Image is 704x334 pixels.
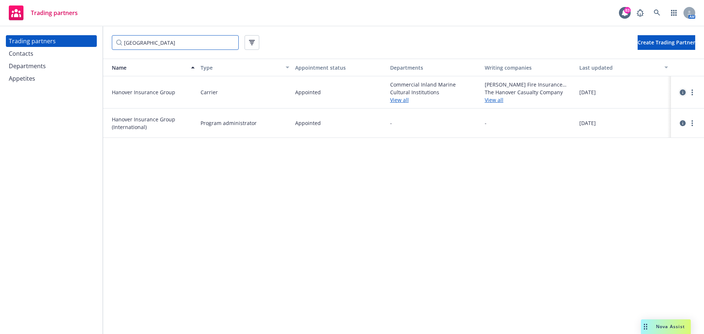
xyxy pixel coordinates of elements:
[295,64,384,71] div: Appointment status
[633,5,648,20] a: Report a Bug
[485,81,573,88] span: [PERSON_NAME] Fire Insurance Company
[6,35,97,47] a: Trading partners
[292,59,387,76] button: Appointment status
[688,119,697,128] a: more
[9,60,46,72] div: Departments
[650,5,664,20] a: Search
[201,119,257,127] span: Program administrator
[201,88,218,96] span: Carrier
[6,3,81,23] a: Trading partners
[9,73,35,84] div: Appetites
[390,119,392,127] span: -
[485,88,573,96] span: The Hanover Casualty Company
[387,59,482,76] button: Departments
[201,64,281,71] div: Type
[641,319,691,334] button: Nova Assist
[638,35,695,50] button: Create Trading Partner
[390,88,479,96] span: Cultural Institutions
[485,96,573,104] a: View all
[295,119,321,127] span: Appointed
[112,35,239,50] input: Filter by keyword...
[688,88,697,97] a: more
[624,7,631,14] div: 83
[579,119,596,127] span: [DATE]
[678,119,687,128] a: circleInformation
[678,88,687,97] a: circleInformation
[390,64,479,71] div: Departments
[485,64,573,71] div: Writing companies
[106,64,187,71] div: Name
[9,35,56,47] div: Trading partners
[390,81,479,88] span: Commercial Inland Marine
[638,39,695,46] span: Create Trading Partner
[656,323,685,330] span: Nova Assist
[31,10,78,16] span: Trading partners
[295,88,321,96] span: Appointed
[6,60,97,72] a: Departments
[576,59,671,76] button: Last updated
[390,96,479,104] a: View all
[667,5,681,20] a: Switch app
[198,59,292,76] button: Type
[103,59,198,76] button: Name
[579,64,660,71] div: Last updated
[9,48,33,59] div: Contacts
[112,115,195,131] span: Hanover Insurance Group (International)
[579,88,596,96] span: [DATE]
[482,59,576,76] button: Writing companies
[485,119,487,127] span: -
[641,319,650,334] div: Drag to move
[6,48,97,59] a: Contacts
[6,73,97,84] a: Appetites
[112,88,195,96] span: Hanover Insurance Group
